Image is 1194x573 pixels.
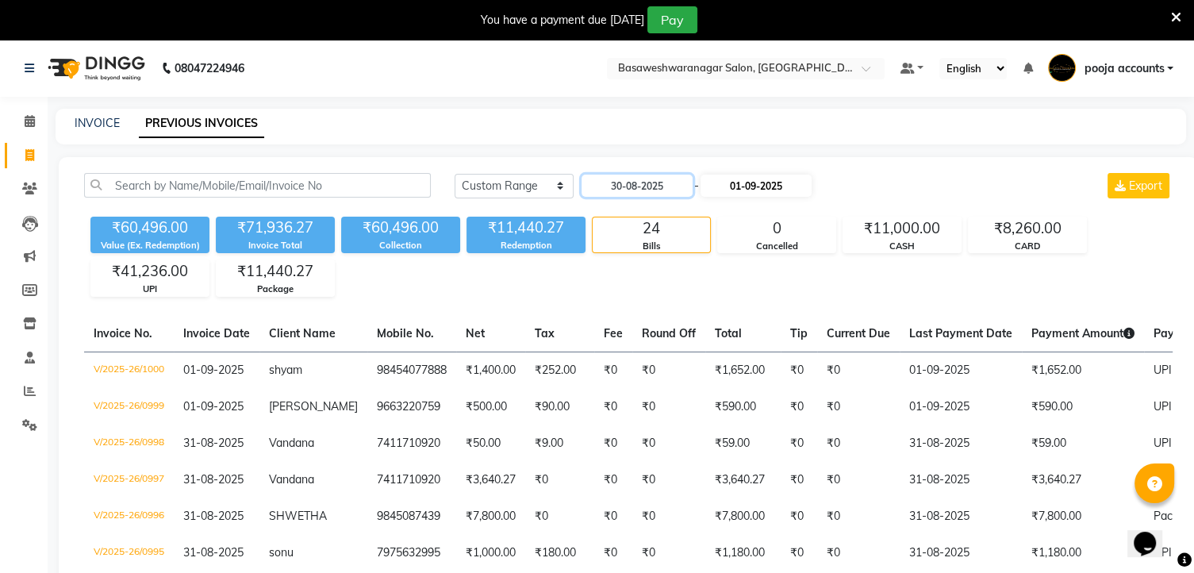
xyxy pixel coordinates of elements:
td: ₹0 [594,498,632,535]
td: 01-09-2025 [900,352,1022,389]
td: ₹0 [525,462,594,498]
div: You have a payment due [DATE] [481,12,644,29]
td: ₹0 [781,462,817,498]
div: UPI [91,283,209,296]
iframe: chat widget [1127,510,1178,557]
td: ₹1,652.00 [705,352,781,389]
td: ₹0 [632,498,705,535]
td: ₹3,640.27 [705,462,781,498]
td: ₹1,180.00 [1022,535,1144,571]
div: ₹71,936.27 [216,217,335,239]
span: Tip [790,326,808,340]
span: [PERSON_NAME] [269,399,358,413]
span: Fee [604,326,623,340]
div: ₹11,440.27 [466,217,585,239]
td: ₹1,000.00 [456,535,525,571]
input: End Date [701,175,812,197]
td: ₹0 [817,352,900,389]
td: ₹590.00 [705,389,781,425]
td: 31-08-2025 [900,535,1022,571]
div: Value (Ex. Redemption) [90,239,209,252]
div: 0 [718,217,835,240]
div: Redemption [466,239,585,252]
span: 01-09-2025 [183,363,244,377]
span: UPI [1154,363,1172,377]
div: 24 [593,217,710,240]
td: V/2025-26/0998 [84,425,174,462]
span: Mobile No. [377,326,434,340]
td: ₹0 [525,498,594,535]
b: 08047224946 [175,46,244,90]
div: Invoice Total [216,239,335,252]
span: - [694,178,699,194]
td: ₹9.00 [525,425,594,462]
td: V/2025-26/0997 [84,462,174,498]
td: ₹59.00 [1022,425,1144,462]
td: ₹0 [632,462,705,498]
span: Vandana [269,472,314,486]
td: ₹0 [817,535,900,571]
td: ₹590.00 [1022,389,1144,425]
span: Payment Amount [1031,326,1134,340]
td: ₹59.00 [705,425,781,462]
div: Collection [341,239,460,252]
input: Start Date [582,175,693,197]
td: 7411710920 [367,462,456,498]
td: ₹90.00 [525,389,594,425]
td: ₹180.00 [525,535,594,571]
td: ₹0 [817,498,900,535]
td: ₹0 [817,425,900,462]
td: 7411710920 [367,425,456,462]
div: ₹8,260.00 [969,217,1086,240]
td: 9845087439 [367,498,456,535]
td: ₹7,800.00 [456,498,525,535]
td: ₹1,652.00 [1022,352,1144,389]
td: ₹0 [632,352,705,389]
td: V/2025-26/1000 [84,352,174,389]
td: ₹0 [594,389,632,425]
input: Search by Name/Mobile/Email/Invoice No [84,173,431,198]
td: ₹0 [632,535,705,571]
div: ₹11,000.00 [843,217,961,240]
td: 31-08-2025 [900,498,1022,535]
td: ₹0 [781,498,817,535]
td: ₹1,180.00 [705,535,781,571]
td: ₹0 [781,535,817,571]
a: PREVIOUS INVOICES [139,110,264,138]
span: SHWETHA [269,509,327,523]
td: ₹50.00 [456,425,525,462]
div: CASH [843,240,961,253]
div: ₹60,496.00 [341,217,460,239]
div: Bills [593,240,710,253]
td: ₹0 [817,389,900,425]
td: 31-08-2025 [900,462,1022,498]
button: Pay [647,6,697,33]
div: ₹41,236.00 [91,260,209,283]
div: Package [217,283,334,296]
span: UPI [1154,545,1172,560]
td: ₹0 [781,425,817,462]
span: 31-08-2025 [183,509,244,523]
span: Export [1129,179,1162,193]
button: Export [1108,173,1169,198]
td: ₹0 [632,425,705,462]
span: Client Name [269,326,336,340]
span: Net [466,326,485,340]
td: 9663220759 [367,389,456,425]
span: Tax [535,326,555,340]
span: UPI [1154,436,1172,450]
div: Cancelled [718,240,835,253]
span: pooja accounts [1084,60,1164,77]
span: Vandana [269,436,314,450]
td: ₹0 [594,425,632,462]
a: INVOICE [75,116,120,130]
td: ₹252.00 [525,352,594,389]
td: ₹7,800.00 [705,498,781,535]
td: ₹0 [817,462,900,498]
div: ₹60,496.00 [90,217,209,239]
div: CARD [969,240,1086,253]
span: 01-09-2025 [183,399,244,413]
span: Round Off [642,326,696,340]
td: ₹7,800.00 [1022,498,1144,535]
td: 31-08-2025 [900,425,1022,462]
